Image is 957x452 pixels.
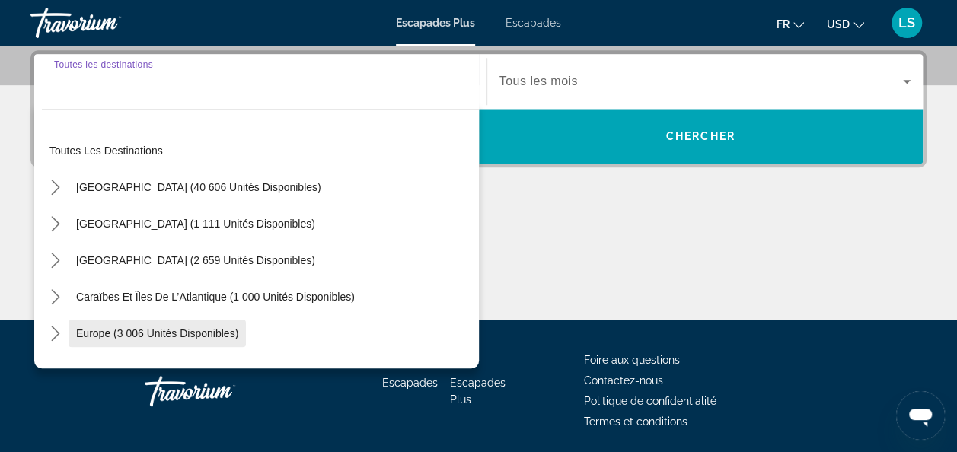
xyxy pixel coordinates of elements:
[777,18,790,30] span: Fr
[382,377,438,389] a: Escapades
[450,377,506,406] a: Escapades Plus
[499,75,578,88] span: Tous les mois
[827,13,864,35] button: Changer de devise
[42,284,69,310] button: Caraïbes et Îles de l’Atlantique (1 000 unités disponibles) sous-menu
[898,15,915,30] span: LS
[777,13,804,35] button: Changer la langue
[396,17,475,29] a: Escapades Plus
[42,137,479,164] button: Sélectionner une destination : Toutes les destinations
[584,374,663,387] a: Contactez-nous
[42,320,69,347] button: Toggle Europe (3 006 unités disponibles) sous-menu
[479,109,924,164] button: Rechercher
[76,327,238,339] span: Europe (3 006 unités disponibles)
[42,247,69,274] button: Toggle Canada (2 659 unités disponibles) sous-menu
[69,210,323,237] button: Sélectionnez la destination : Mexique (1 111 unités disponibles)
[584,395,716,407] a: Politique de confidentialité
[584,415,687,428] a: Termes et conditions
[69,356,314,384] button: Sélectionnez la destination : Australie (236 unités disponibles)
[34,54,923,164] div: Widget de recherche
[76,218,315,230] span: [GEOGRAPHIC_DATA] (1 111 unités disponibles)
[69,320,246,347] button: Sélectionnez la destination : Europe (3 006 unités disponibles)
[666,130,735,142] span: Chercher
[69,283,362,310] button: Sélectionnez la destination : Caraïbes et îles de l’Atlantique (1 000 unités disponibles)
[42,211,69,237] button: Toggle Mexique (1 111 unités disponibles) sous-menu
[145,368,297,414] a: Rentre chez toi
[54,59,153,69] span: Toutes les destinations
[34,101,479,368] div: Options de destination
[76,291,355,303] span: Caraïbes et îles de l’Atlantique (1 000 unités disponibles)
[54,73,467,91] input: Sélectionnez la destination
[69,247,323,274] button: Sélectionnez la destination : Canada (2 659 unités disponibles)
[887,7,927,39] button: Menu utilisateur
[49,145,163,157] span: Toutes les destinations
[584,354,680,366] a: Foire aux questions
[30,3,183,43] a: Travorium
[827,18,850,30] span: USD
[42,174,69,201] button: Toggle États-Unis (40 606 unités disponibles) sous-menu
[42,357,69,384] button: Toggle Australie (236 unités disponibles) sous-menu
[506,17,561,29] a: Escapades
[76,254,315,266] span: [GEOGRAPHIC_DATA] (2 659 unités disponibles)
[76,181,321,193] span: [GEOGRAPHIC_DATA] (40 606 unités disponibles)
[69,173,329,201] button: Sélectionnez la destination : États-Unis (40 606 unités disponibles)
[896,391,945,440] iframe: Bouton de lancement de la fenêtre de messagerie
